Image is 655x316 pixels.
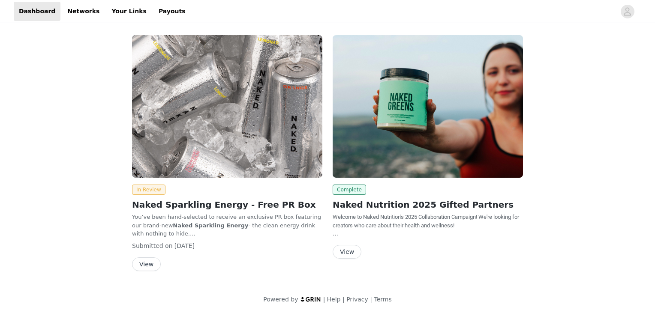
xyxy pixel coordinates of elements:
[333,249,361,255] a: View
[370,296,372,303] span: |
[132,185,165,195] span: In Review
[173,222,248,229] strong: Naked Sparkling Energy
[14,2,60,21] a: Dashboard
[343,296,345,303] span: |
[623,5,631,18] div: avatar
[106,2,152,21] a: Your Links
[333,185,366,195] span: Complete
[132,242,173,249] span: Submitted on
[153,2,191,21] a: Payouts
[174,242,195,249] span: [DATE]
[333,198,523,211] h2: Naked Nutrition 2025 Gifted Partners
[263,296,298,303] span: Powered by
[132,35,322,178] img: Naked Nutrition
[333,35,523,178] img: Naked Nutrition
[346,296,368,303] a: Privacy
[132,257,161,271] button: View
[300,296,321,302] img: logo
[333,245,361,259] button: View
[323,296,325,303] span: |
[62,2,105,21] a: Networks
[327,296,341,303] a: Help
[132,213,322,238] p: You’ve been hand-selected to receive an exclusive PR box featuring our brand-new - the clean ener...
[132,198,322,211] h2: Naked Sparkling Energy - Free PR Box
[132,261,161,268] a: View
[374,296,391,303] a: Terms
[333,214,519,229] span: Welcome to Naked Nutrition's 2025 Collaboration Campaign! We're looking for creators who care abo...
